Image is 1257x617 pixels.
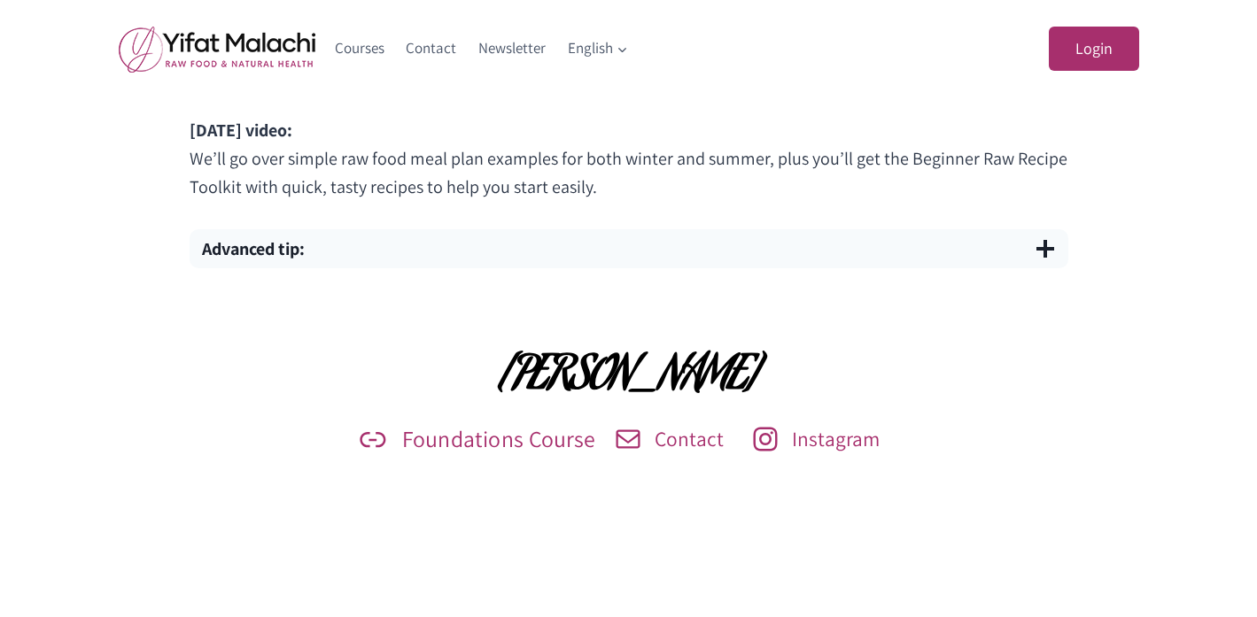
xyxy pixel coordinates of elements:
button: Advanced tip: [190,229,1068,268]
strong: [DATE] video: [190,119,292,142]
img: yifat_logo41_en.png [119,26,315,73]
a: Foundations Course [356,421,608,457]
a: Courses [324,27,396,70]
a: Contact [612,423,733,455]
p: We’ll go over simple raw food meal plan examples for both winter and summer, plus you’ll get the ... [190,116,1068,201]
button: Child menu of English [556,27,639,70]
a: Instagram [749,423,889,455]
nav: Primary Navigation [324,27,640,70]
strong: Advanced tip: [202,237,305,260]
a: Newsletter [468,27,557,70]
a: Login [1049,27,1139,72]
a: Contact [395,27,468,70]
